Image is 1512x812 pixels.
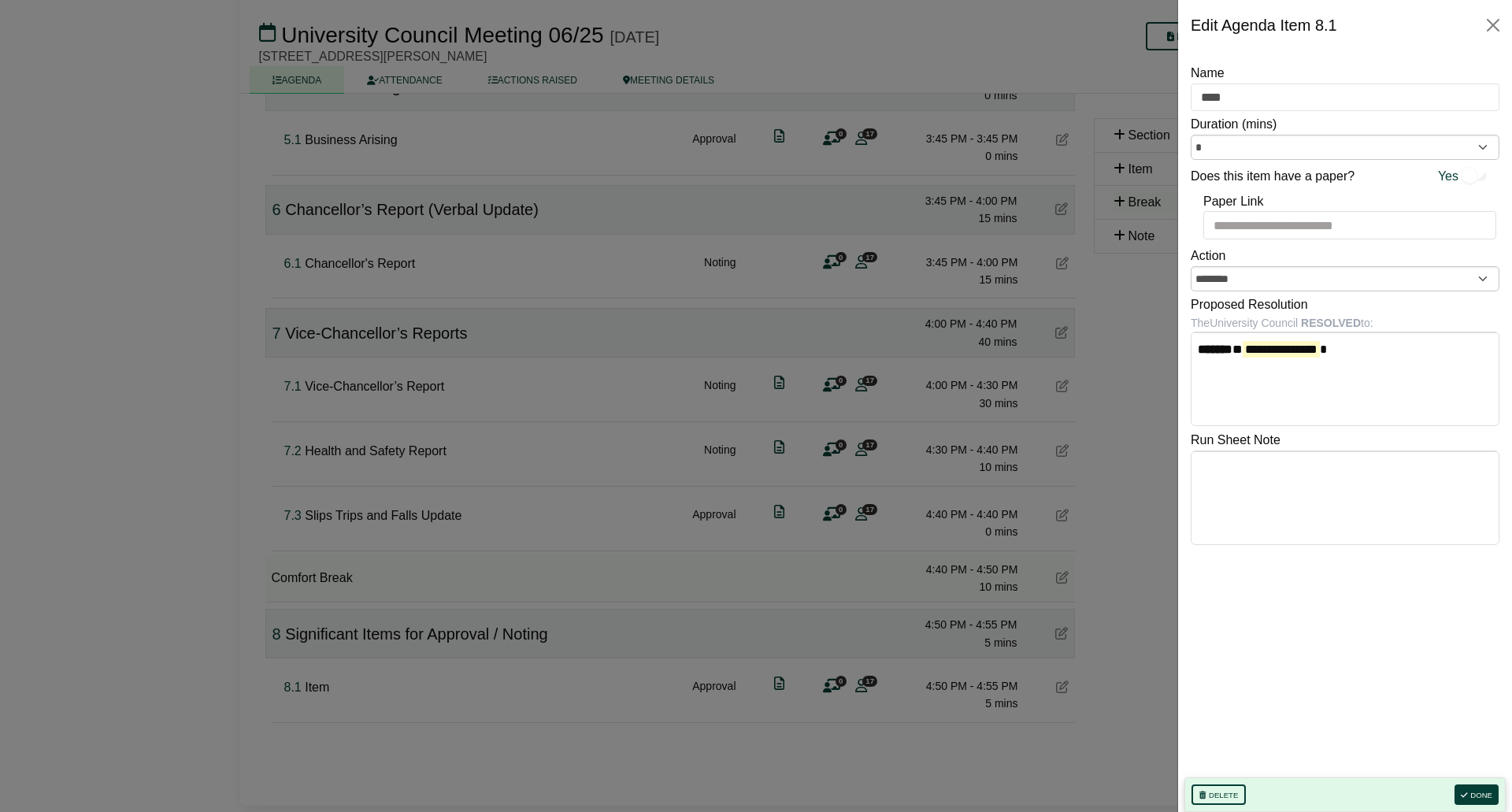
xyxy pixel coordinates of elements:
[1191,295,1308,315] label: Proposed Resolution
[1191,166,1354,187] label: Does this item have a paper?
[1191,314,1499,332] div: The University Council to:
[1191,13,1337,38] div: Edit Agenda Item 8.1
[1438,166,1458,187] span: Yes
[1480,13,1506,38] button: Close
[1191,430,1280,450] label: Run Sheet Note
[1191,246,1225,266] label: Action
[1191,114,1277,135] label: Duration (mins)
[1191,63,1225,83] label: Name
[1203,191,1264,212] label: Paper Link
[1301,317,1361,329] b: RESOLVED
[1455,784,1499,805] button: Done
[1191,784,1246,805] button: Delete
